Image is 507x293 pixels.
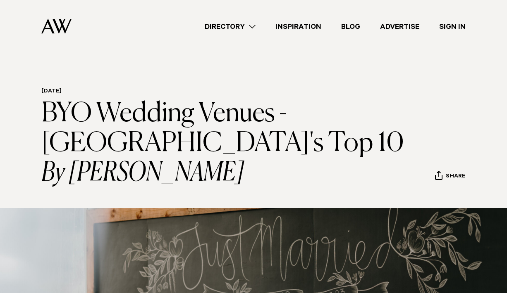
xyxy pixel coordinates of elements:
[41,19,72,34] img: Auckland Weddings Logo
[331,21,370,32] a: Blog
[195,21,265,32] a: Directory
[446,173,465,181] span: Share
[265,21,331,32] a: Inspiration
[429,21,476,32] a: Sign In
[370,21,429,32] a: Advertise
[41,99,424,188] h1: BYO Wedding Venues - [GEOGRAPHIC_DATA]'s Top 10
[41,158,424,188] i: By [PERSON_NAME]
[435,170,466,183] button: Share
[41,88,424,96] h6: [DATE]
